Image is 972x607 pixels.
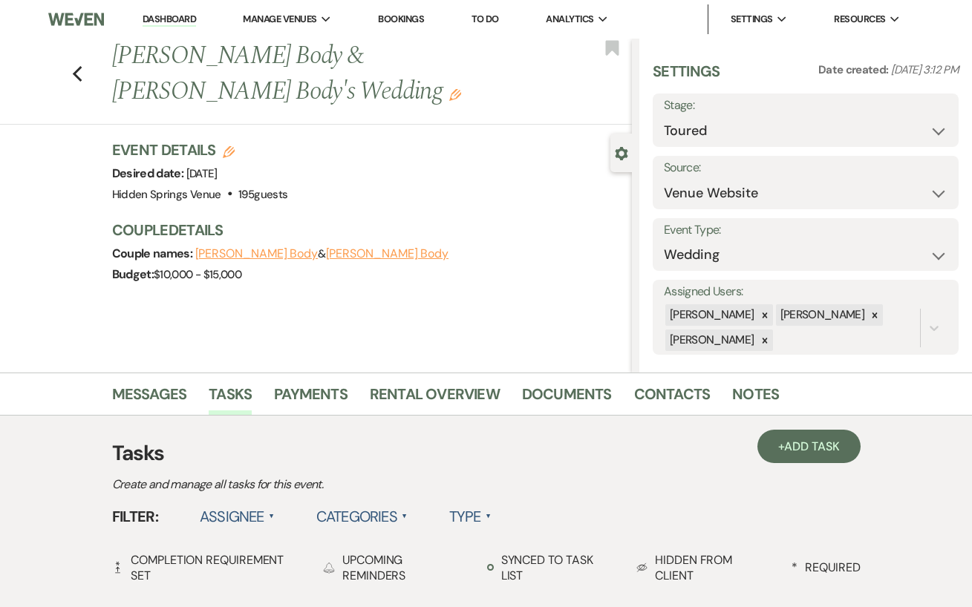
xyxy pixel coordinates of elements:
[370,382,500,415] a: Rental Overview
[195,246,449,261] span: &
[636,552,771,583] div: Hidden from Client
[486,511,492,522] span: ▲
[615,145,628,160] button: Close lead details
[112,220,617,240] h3: Couple Details
[269,511,275,522] span: ▲
[154,267,241,282] span: $10,000 - $15,000
[112,382,187,415] a: Messages
[664,157,947,179] label: Source:
[378,13,424,25] a: Bookings
[112,165,186,181] span: Desired date:
[891,62,959,77] span: [DATE] 3:12 PM
[818,62,891,77] span: Date created:
[487,552,615,583] div: Synced to task list
[238,187,287,202] span: 195 guests
[274,382,348,415] a: Payments
[664,220,947,241] label: Event Type:
[757,430,860,463] a: +Add Task
[316,503,408,530] label: Categories
[112,246,195,261] span: Couple names:
[48,4,104,35] img: Weven Logo
[186,166,218,181] span: [DATE]
[112,266,154,282] span: Budget:
[112,39,522,109] h1: [PERSON_NAME] Body & [PERSON_NAME] Body's Wedding
[665,304,757,326] div: [PERSON_NAME]
[792,560,860,575] div: Required
[653,61,720,93] h3: Settings
[522,382,612,415] a: Documents
[472,13,499,25] a: To Do
[634,382,711,415] a: Contacts
[664,95,947,117] label: Stage:
[112,438,861,469] h3: Tasks
[112,552,302,583] div: Completion Requirement Set
[449,503,492,530] label: Type
[449,88,461,101] button: Edit
[209,382,252,415] a: Tasks
[834,12,885,27] span: Resources
[776,304,867,326] div: [PERSON_NAME]
[323,552,465,583] div: Upcoming Reminders
[200,503,275,530] label: Assignee
[243,12,316,27] span: Manage Venues
[664,281,947,303] label: Assigned Users:
[195,248,319,260] button: [PERSON_NAME] Body
[784,439,839,454] span: Add Task
[665,329,757,351] div: [PERSON_NAME]
[143,13,196,27] a: Dashboard
[112,187,221,202] span: Hidden Springs Venue
[326,248,449,260] button: [PERSON_NAME] Body
[402,511,408,522] span: ▲
[112,475,632,494] p: Create and manage all tasks for this event.
[112,140,288,160] h3: Event Details
[546,12,593,27] span: Analytics
[732,382,779,415] a: Notes
[112,505,159,528] span: Filter:
[731,12,773,27] span: Settings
